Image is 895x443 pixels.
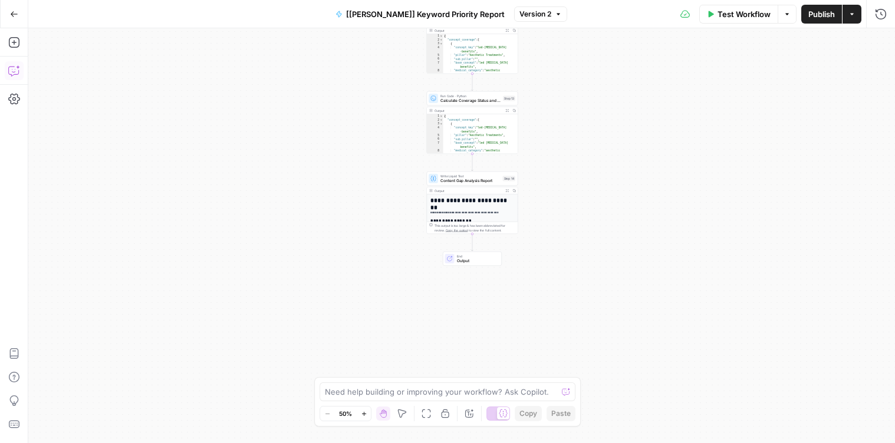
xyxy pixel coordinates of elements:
[427,38,443,42] div: 2
[435,223,515,233] div: This output is too large & has been abbreviated for review. to view the full content.
[427,54,443,58] div: 5
[427,114,443,118] div: 1
[427,46,443,54] div: 4
[718,8,771,20] span: Test Workflow
[440,174,501,178] span: Write Liquid Text
[440,94,501,98] span: Run Code · Python
[339,409,352,418] span: 50%
[514,6,567,22] button: Version 2
[503,96,515,101] div: Step 13
[457,258,497,264] span: Output
[427,122,443,126] div: 3
[440,34,443,38] span: Toggle code folding, rows 1 through 2594
[472,154,473,171] g: Edge from step_13 to step_14
[440,118,443,123] span: Toggle code folding, rows 2 through 3173
[427,149,443,157] div: 8
[427,42,443,46] div: 3
[519,408,537,419] span: Copy
[427,137,443,141] div: 6
[435,28,502,33] div: Output
[427,141,443,149] div: 7
[808,8,835,20] span: Publish
[551,408,571,419] span: Paste
[435,108,502,113] div: Output
[440,122,443,126] span: Toggle code folding, rows 3 through 33
[519,9,551,19] span: Version 2
[503,176,516,181] div: Step 14
[427,134,443,138] div: 5
[472,234,473,251] g: Edge from step_14 to end
[440,114,443,118] span: Toggle code folding, rows 1 through 3964
[699,5,778,24] button: Test Workflow
[440,42,443,46] span: Toggle code folding, rows 3 through 20
[801,5,842,24] button: Publish
[440,178,501,184] span: Content Gap Analysis Report
[427,252,518,266] div: EndOutput
[446,229,468,232] span: Copy the output
[547,406,575,421] button: Paste
[427,11,518,74] div: Output{ "concept_coverage":[ { "concept_key":"led-[MEDICAL_DATA] -benefits", "pillar":"Aesthetic ...
[440,38,443,42] span: Toggle code folding, rows 2 through 2590
[427,34,443,38] div: 1
[515,406,542,421] button: Copy
[427,61,443,69] div: 7
[440,98,501,104] span: Calculate Coverage Status and Scoring
[427,91,518,154] div: Run Code · PythonCalculate Coverage Status and ScoringStep 13Output{ "concept_coverage":[ { "conc...
[435,189,502,193] div: Output
[328,5,512,24] button: [[PERSON_NAME]] Keyword Priority Report
[346,8,505,20] span: [[PERSON_NAME]] Keyword Priority Report
[427,126,443,134] div: 4
[472,74,473,91] g: Edge from step_12 to step_13
[427,57,443,61] div: 6
[427,69,443,77] div: 8
[457,254,497,259] span: End
[427,118,443,123] div: 2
